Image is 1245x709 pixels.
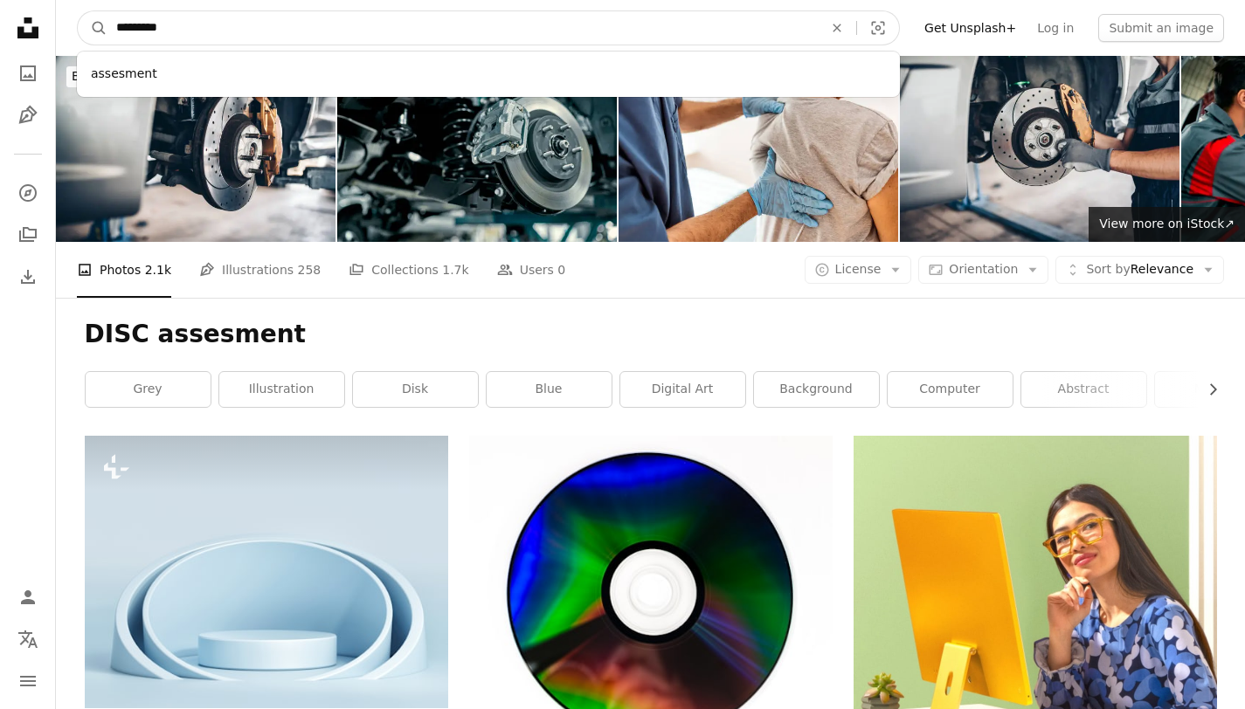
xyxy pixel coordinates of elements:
img: Geometric blue podium for product presentation, 3d render, 3d illustration [85,436,448,708]
a: abstract [1021,372,1146,407]
button: Visual search [857,11,899,45]
a: disk [353,372,478,407]
a: Log in [1027,14,1084,42]
button: Orientation [918,256,1048,284]
a: Collections 1.7k [349,242,468,298]
button: scroll list to the right [1197,372,1217,407]
form: Find visuals sitewide [77,10,900,45]
a: Home — Unsplash [10,10,45,49]
span: Sort by [1086,262,1130,276]
a: background [754,372,879,407]
span: Browse premium images on iStock | [72,69,287,83]
button: Menu [10,664,45,699]
button: License [805,256,912,284]
span: Orientation [949,262,1018,276]
button: Search Unsplash [78,11,107,45]
a: Download History [10,259,45,294]
a: digital art [620,372,745,407]
a: Browse premium images on iStock|20% off at iStock↗ [56,56,418,98]
a: green blue and black compact disc [469,584,833,600]
img: Handsome mechanic in uniform. [337,56,617,242]
span: 1.7k [442,260,468,279]
span: License [835,262,882,276]
a: blue [487,372,612,407]
div: 20% off at iStock ↗ [66,66,408,87]
a: Illustrations [10,98,45,133]
a: Log in / Sign up [10,580,45,615]
img: Brake disk and the wheel assembly [900,56,1179,242]
a: Explore [10,176,45,210]
a: Users 0 [497,242,566,298]
img: Back pain medical examination. [619,56,898,242]
img: Brake disk and the wheel assembly [56,56,335,242]
a: computer [888,372,1013,407]
a: grey [86,372,211,407]
a: Photos [10,56,45,91]
a: illustration [219,372,344,407]
button: Submit an image [1098,14,1224,42]
span: Relevance [1086,261,1193,279]
button: Clear [818,11,856,45]
button: Language [10,622,45,657]
button: Sort byRelevance [1055,256,1224,284]
div: assesment [77,59,900,90]
a: View more on iStock↗ [1089,207,1245,242]
span: View more on iStock ↗ [1099,217,1235,231]
h1: DISC assesment [85,319,1217,350]
span: 0 [557,260,565,279]
a: Get Unsplash+ [914,14,1027,42]
a: Collections [10,217,45,252]
a: Geometric blue podium for product presentation, 3d render, 3d illustration [85,564,448,580]
span: 258 [298,260,322,279]
a: Illustrations 258 [199,242,321,298]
